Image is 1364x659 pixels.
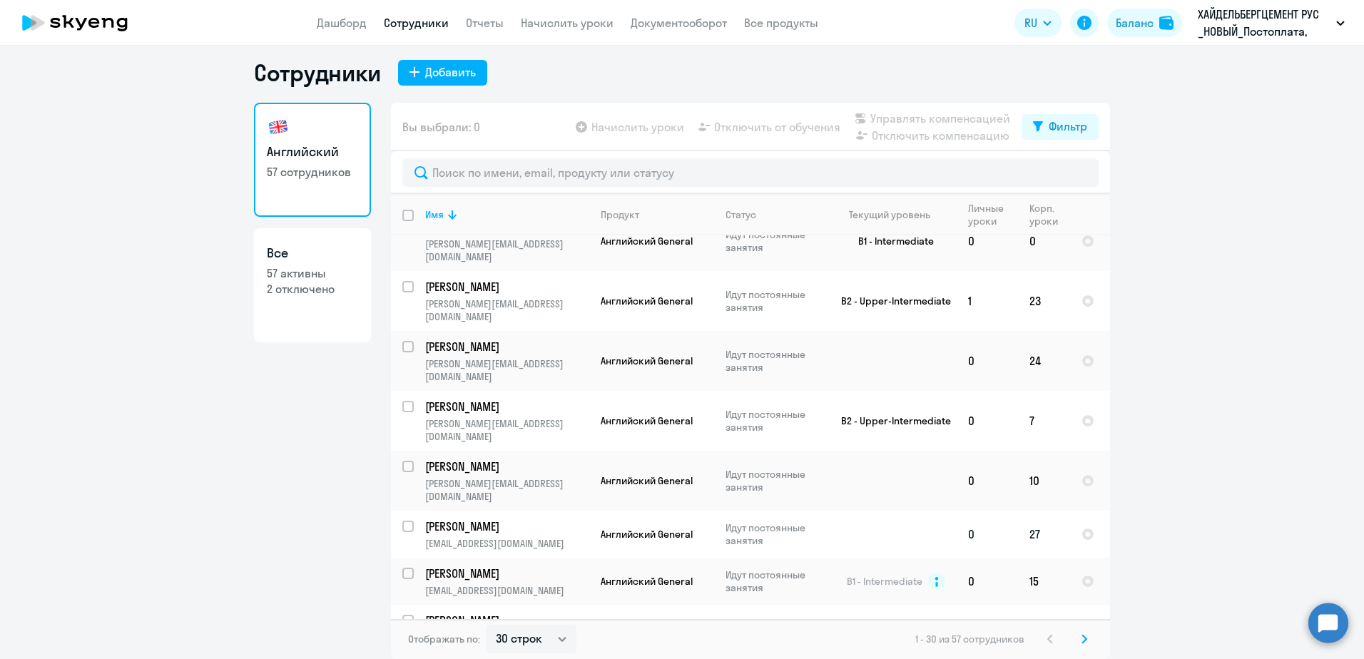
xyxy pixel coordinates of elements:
[398,60,487,86] button: Добавить
[384,16,449,30] a: Сотрудники
[957,511,1018,558] td: 0
[267,164,358,180] p: 57 сотрудников
[425,566,586,581] p: [PERSON_NAME]
[726,568,823,594] p: Идут постоянные занятия
[425,459,586,474] p: [PERSON_NAME]
[1018,511,1070,558] td: 27
[957,211,1018,271] td: 0
[425,537,589,550] p: [EMAIL_ADDRESS][DOMAIN_NAME]
[425,417,589,443] p: [PERSON_NAME][EMAIL_ADDRESS][DOMAIN_NAME]
[267,281,358,297] p: 2 отключено
[915,633,1024,645] span: 1 - 30 из 57 сотрудников
[425,518,589,534] a: [PERSON_NAME]
[726,348,823,374] p: Идут постоянные занятия
[1018,451,1070,511] td: 10
[267,143,358,161] h3: Английский
[254,103,371,217] a: Английский57 сотрудников
[521,16,614,30] a: Начислить уроки
[408,633,480,645] span: Отображать по:
[968,202,1008,228] div: Личные уроки
[726,408,823,434] p: Идут постоянные занятия
[601,528,693,541] span: Английский General
[1018,391,1070,451] td: 7
[726,208,823,221] div: Статус
[425,63,476,81] div: Добавить
[425,477,589,503] p: [PERSON_NAME][EMAIL_ADDRESS][DOMAIN_NAME]
[1049,118,1087,135] div: Фильтр
[425,279,589,295] a: [PERSON_NAME]
[957,271,1018,331] td: 1
[849,208,930,221] div: Текущий уровень
[425,399,586,414] p: [PERSON_NAME]
[601,208,639,221] div: Продукт
[425,279,586,295] p: [PERSON_NAME]
[601,235,693,247] span: Английский General
[1018,271,1070,331] td: 23
[402,158,1099,187] input: Поиск по имени, email, продукту или статусу
[726,521,823,547] p: Идут постоянные занятия
[1107,9,1182,37] button: Балансbalance
[968,202,1017,228] div: Личные уроки
[425,518,586,534] p: [PERSON_NAME]
[601,414,693,427] span: Английский General
[847,575,922,588] span: B1 - Intermediate
[824,391,957,451] td: B2 - Upper-Intermediate
[1018,211,1070,271] td: 0
[425,208,444,221] div: Имя
[466,16,504,30] a: Отчеты
[425,297,589,323] p: [PERSON_NAME][EMAIL_ADDRESS][DOMAIN_NAME]
[726,288,823,314] p: Идут постоянные занятия
[425,357,589,383] p: [PERSON_NAME][EMAIL_ADDRESS][DOMAIN_NAME]
[267,116,290,138] img: english
[957,558,1018,605] td: 0
[824,211,957,271] td: B1 - Intermediate
[957,391,1018,451] td: 0
[1029,202,1060,228] div: Корп. уроки
[601,208,713,221] div: Продукт
[425,566,589,581] a: [PERSON_NAME]
[402,118,480,136] span: Вы выбрали: 0
[1029,202,1069,228] div: Корп. уроки
[425,613,586,628] p: [PERSON_NAME]
[254,58,381,87] h1: Сотрудники
[1018,558,1070,605] td: 15
[267,265,358,281] p: 57 активны
[957,451,1018,511] td: 0
[425,584,589,597] p: [EMAIL_ADDRESS][DOMAIN_NAME]
[726,228,823,254] p: Идут постоянные занятия
[254,228,371,342] a: Все57 активны2 отключено
[425,459,589,474] a: [PERSON_NAME]
[425,339,586,354] p: [PERSON_NAME]
[744,16,818,30] a: Все продукты
[1116,14,1154,31] div: Баланс
[726,468,823,494] p: Идут постоянные занятия
[631,16,727,30] a: Документооборот
[601,575,693,588] span: Английский General
[1198,6,1330,40] p: ХАЙДЕЛЬБЕРГЦЕМЕНТ РУС _НОВЫЙ_Постоплата, ХАЙДЕЛЬБЕРГЦЕМЕНТ РУС, ООО
[726,208,756,221] div: Статус
[425,399,589,414] a: [PERSON_NAME]
[267,244,358,262] h3: Все
[425,237,589,263] p: [PERSON_NAME][EMAIL_ADDRESS][DOMAIN_NAME]
[1159,16,1174,30] img: balance
[1024,14,1037,31] span: RU
[957,331,1018,391] td: 0
[317,16,367,30] a: Дашборд
[601,354,693,367] span: Английский General
[1018,331,1070,391] td: 24
[425,208,589,221] div: Имя
[425,613,589,628] a: [PERSON_NAME]
[1191,6,1352,40] button: ХАЙДЕЛЬБЕРГЦЕМЕНТ РУС _НОВЫЙ_Постоплата, ХАЙДЕЛЬБЕРГЦЕМЕНТ РУС, ООО
[824,271,957,331] td: B2 - Upper-Intermediate
[835,208,956,221] div: Текущий уровень
[601,295,693,307] span: Английский General
[601,474,693,487] span: Английский General
[425,339,589,354] a: [PERSON_NAME]
[1014,9,1062,37] button: RU
[1022,114,1099,140] button: Фильтр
